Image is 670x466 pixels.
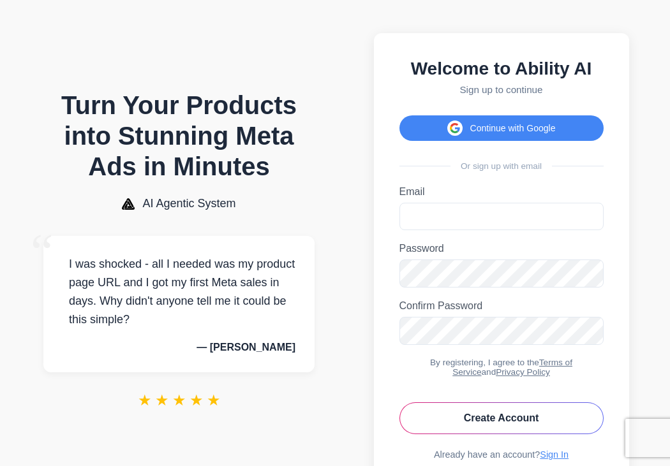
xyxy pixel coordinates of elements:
[399,59,604,79] h2: Welcome to Ability AI
[540,449,569,460] a: Sign In
[31,223,54,281] span: “
[496,367,550,377] a: Privacy Policy
[399,115,604,141] button: Continue with Google
[399,243,604,254] label: Password
[155,391,169,409] span: ★
[207,391,221,409] span: ★
[142,197,235,210] span: AI Agentic System
[122,198,135,210] img: AI Agentic System Logo
[138,391,152,409] span: ★
[43,90,315,182] h1: Turn Your Products into Stunning Meta Ads in Minutes
[172,391,186,409] span: ★
[399,300,604,312] label: Confirm Password
[190,391,204,409] span: ★
[399,84,604,95] p: Sign up to continue
[399,161,604,171] div: Or sign up with email
[399,186,604,198] label: Email
[399,402,604,434] button: Create Account
[399,449,604,460] div: Already have an account?
[63,255,295,328] p: I was shocked - all I needed was my product page URL and I got my first Meta sales in days. Why d...
[63,342,295,353] p: — [PERSON_NAME]
[452,358,572,377] a: Terms of Service
[399,358,604,377] div: By registering, I agree to the and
